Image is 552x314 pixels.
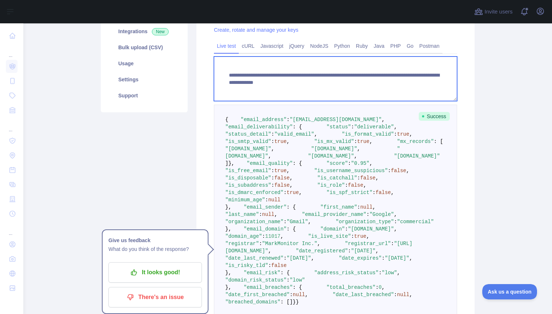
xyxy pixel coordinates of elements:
[6,118,18,133] div: ...
[225,284,231,290] span: },
[397,292,410,298] span: null
[290,182,292,188] span: ,
[314,270,379,276] span: "address_risk_status"
[360,175,376,181] span: false
[225,292,290,298] span: "date_first_breached"
[225,168,271,174] span: "is_free_email"
[214,27,298,33] a: Create, rotate and manage your keys
[110,88,179,104] a: Support
[369,160,372,166] span: ,
[225,277,287,283] span: "domain_risk_status"
[302,212,366,217] span: "email_provider_name"
[287,117,290,123] span: :
[280,233,283,239] span: ,
[110,71,179,88] a: Settings
[268,248,271,254] span: ,
[388,168,391,174] span: :
[244,226,287,232] span: "email_domain"
[271,175,274,181] span: :
[394,292,397,298] span: :
[280,299,293,305] span: : []
[287,277,290,283] span: :
[228,160,234,166] span: },
[225,160,228,166] span: ]
[271,168,274,174] span: :
[308,233,351,239] span: "is_live_site"
[363,182,366,188] span: ,
[110,23,179,39] a: Integrations New
[244,270,280,276] span: "email_risk"
[214,40,239,52] a: Live test
[225,139,271,144] span: "is_smtp_valid"
[225,270,231,276] span: },
[274,139,287,144] span: true
[307,40,331,52] a: NodeJS
[280,270,290,276] span: : {
[287,226,296,232] span: : {
[296,299,299,305] span: }
[348,248,351,254] span: :
[484,8,513,16] span: Invite users
[268,153,271,159] span: ,
[225,190,284,195] span: "is_dmarc_enforced"
[293,299,296,305] span: }
[225,212,259,217] span: "last_name"
[354,153,357,159] span: ,
[397,131,410,137] span: true
[284,190,287,195] span: :
[326,284,375,290] span: "total_breaches"
[394,212,397,217] span: ,
[225,117,228,123] span: {
[372,204,375,210] span: ,
[314,131,317,137] span: ,
[308,153,354,159] span: "[DOMAIN_NAME]"
[339,255,382,261] span: "date_expires"
[317,241,320,247] span: ,
[333,292,394,298] span: "date_last_breached"
[284,255,287,261] span: :
[382,117,385,123] span: ,
[417,40,442,52] a: Postman
[367,212,369,217] span: :
[397,139,434,144] span: "mx_records"
[394,124,397,130] span: ,
[225,124,293,130] span: "email_deliverability"
[290,277,305,283] span: "low"
[314,139,354,144] span: "is_mx_valid"
[271,146,274,152] span: ,
[293,284,302,290] span: : {
[369,212,394,217] span: "Google"
[376,175,379,181] span: ,
[409,255,412,261] span: ,
[354,124,394,130] span: "deliverable"
[317,175,357,181] span: "is_catchall"
[391,241,394,247] span: :
[265,233,280,239] span: 11017
[271,263,287,268] span: false
[296,248,348,254] span: "date_registered"
[271,139,274,144] span: :
[397,270,400,276] span: ,
[244,284,292,290] span: "email_breaches"
[473,6,514,18] button: Invite users
[314,168,388,174] span: "is_username_suspicious"
[379,270,382,276] span: :
[351,248,375,254] span: "[DATE]"
[391,190,394,195] span: ,
[387,40,404,52] a: PHP
[311,255,314,261] span: ,
[225,263,268,268] span: "is_risky_tld"
[239,40,257,52] a: cURL
[268,197,281,203] span: null
[286,40,307,52] a: jQuery
[394,226,397,232] span: ,
[353,40,371,52] a: Ruby
[348,182,363,188] span: false
[351,160,369,166] span: "0.95"
[391,168,406,174] span: false
[108,236,202,245] h1: Give us feedback
[268,263,271,268] span: :
[409,131,412,137] span: ,
[348,226,394,232] span: "[DOMAIN_NAME]"
[305,292,308,298] span: ,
